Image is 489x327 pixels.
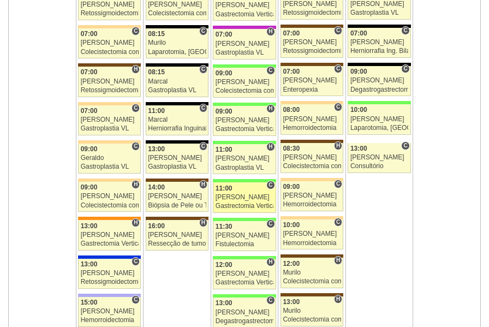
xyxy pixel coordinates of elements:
div: Gastrectomia Vertical [216,279,273,286]
span: 08:15 [148,30,165,38]
span: Consultório [334,64,342,73]
div: Colecistectomia com Colangiografia VL [81,202,139,209]
div: Key: Brasil [213,141,276,144]
div: [PERSON_NAME] [283,230,341,237]
div: [PERSON_NAME] [350,154,408,161]
a: C 13:00 [PERSON_NAME] Consultório [348,143,410,173]
span: 08:00 [283,106,300,114]
span: 08:15 [148,68,165,76]
span: 11:30 [216,223,232,230]
span: 12:00 [216,261,232,269]
div: [PERSON_NAME] [81,39,139,46]
div: Laparotomia, [GEOGRAPHIC_DATA], Drenagem, Bridas VL [350,124,408,132]
div: Retossigmoidectomia Robótica [81,10,139,17]
div: [PERSON_NAME] [148,193,206,200]
div: [PERSON_NAME] [148,231,206,239]
a: C 08:00 [PERSON_NAME] Hemorroidectomia [281,104,343,134]
div: Retossigmoidectomia Robótica [81,278,139,286]
div: Gastroplastia VL [148,163,206,170]
div: Ressecção de tumor parede abdominal pélvica [148,240,206,247]
span: 10:00 [350,106,367,114]
span: Hospital [266,258,275,266]
div: Gastrectomia Vertical [216,11,273,18]
div: [PERSON_NAME] [216,117,273,124]
div: Key: Brasil [213,103,276,106]
div: Key: São Luiz - SCS [78,217,141,220]
div: [PERSON_NAME] [350,39,408,46]
a: C 09:00 [PERSON_NAME] Degastrogastrectomia sem vago [348,66,410,96]
div: Gastrectomia Vertical [216,126,273,133]
div: Colecistectomia com Colangiografia VL [148,10,206,17]
div: Fistulectomia [216,241,273,248]
div: Hemorroidectomia [283,124,341,132]
a: C 15:00 [PERSON_NAME] Hemorroidectomia [78,297,141,327]
div: Key: Bartira [281,216,343,219]
span: Hospital [266,27,275,36]
div: Key: Brasil [213,64,276,68]
div: [PERSON_NAME] [283,1,341,8]
div: Hemorroidectomia [283,240,341,247]
div: Biópsia de Pele ou Tumor Superficial [148,202,206,209]
a: C 08:15 Murilo Laparotomia, [GEOGRAPHIC_DATA], Drenagem, Bridas VL [146,28,208,58]
span: Consultório [199,104,207,112]
div: Key: Blanc [348,63,410,66]
div: Hemorroidectomia [283,201,341,208]
span: 07:00 [216,31,232,38]
div: [PERSON_NAME] [216,2,273,9]
a: H 14:00 [PERSON_NAME] Biópsia de Pele ou Tumor Superficial [146,182,208,212]
div: Key: Brasil [213,294,276,298]
span: Hospital [132,180,140,189]
div: Key: Bartira [78,102,141,105]
a: H 13:00 [PERSON_NAME] Gastrectomia Vertical [78,220,141,250]
span: Hospital [132,65,140,74]
span: 07:00 [283,29,300,37]
div: Herniorrafia Inguinal Bilateral [148,125,206,132]
div: [PERSON_NAME] [283,116,341,123]
a: H 16:00 [PERSON_NAME] Ressecção de tumor parede abdominal pélvica [146,220,208,250]
span: Consultório [132,104,140,112]
span: 15:00 [81,299,98,306]
a: H 08:30 [PERSON_NAME] Colecistectomia com Colangiografia VL [281,143,343,173]
span: Consultório [199,142,207,151]
div: Key: Bartira [281,101,343,104]
span: 09:00 [350,68,367,75]
span: 09:00 [216,69,232,77]
div: Key: Blanc [146,140,208,144]
a: C 10:00 [PERSON_NAME] Hemorroidectomia [281,219,343,249]
div: [PERSON_NAME] [148,1,206,8]
span: Consultório [266,66,275,75]
span: Hospital [199,180,207,189]
div: [PERSON_NAME] [81,116,139,123]
span: 07:00 [81,107,98,115]
div: Key: São Luiz - Itaim [78,255,141,259]
span: Consultório [266,296,275,305]
div: [PERSON_NAME] [216,309,273,316]
span: Consultório [132,27,140,35]
div: Key: Santa Joana [146,179,208,182]
div: [PERSON_NAME] [283,77,341,84]
div: Key: Brasil [213,218,276,221]
div: Laparotomia, [GEOGRAPHIC_DATA], Drenagem, Bridas VL [148,49,206,56]
a: H 11:00 [PERSON_NAME] Gastroplastia VL [213,144,276,174]
span: 07:00 [81,68,98,76]
div: [PERSON_NAME] [81,231,139,239]
a: H 09:00 [PERSON_NAME] Colecistectomia com Colangiografia VL [78,182,141,212]
div: [PERSON_NAME] [81,193,139,200]
div: Key: Brasil [213,179,276,182]
div: Key: Santa Joana [281,254,343,258]
div: Key: Christóvão da Gama [78,294,141,297]
span: Consultório [401,141,409,150]
span: Hospital [334,141,342,150]
span: 13:00 [216,299,232,307]
div: Key: Bartira [281,178,343,181]
span: 09:00 [216,108,232,115]
span: Consultório [334,180,342,188]
span: 10:00 [283,221,300,229]
span: Consultório [132,257,140,266]
div: Consultório [350,163,408,170]
a: C 09:00 [PERSON_NAME] Colecistectomia com Colangiografia VL [213,68,276,98]
span: Hospital [266,104,275,113]
div: Enteropexia [283,86,341,93]
div: Key: Bartira [78,179,141,182]
a: H 13:00 Murilo Colecistectomia com Colangiografia VL [281,296,343,326]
